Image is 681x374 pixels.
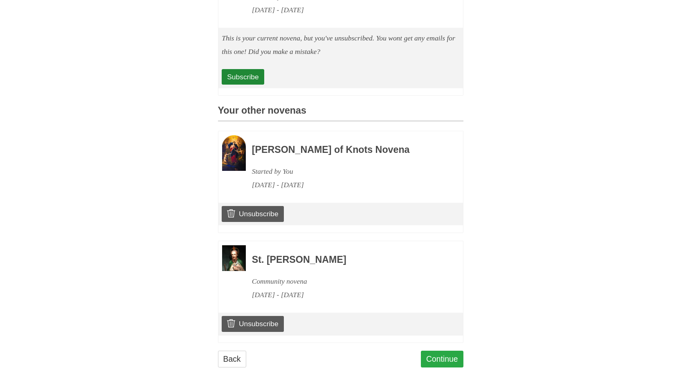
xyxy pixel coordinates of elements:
div: Started by You [252,165,441,178]
a: Subscribe [222,69,264,85]
a: Unsubscribe [222,206,283,222]
div: [DATE] - [DATE] [252,3,441,17]
a: Unsubscribe [222,316,283,331]
img: Novena image [222,245,246,271]
h3: [PERSON_NAME] of Knots Novena [252,145,441,155]
img: Novena image [222,135,246,171]
a: Continue [421,351,463,367]
a: Back [218,351,246,367]
em: This is your current novena, but you've unsubscribed. You wont get any emails for this one! Did y... [222,34,455,56]
div: [DATE] - [DATE] [252,178,441,192]
div: [DATE] - [DATE] [252,288,441,302]
div: Community novena [252,275,441,288]
h3: Your other novenas [218,105,463,121]
h3: St. [PERSON_NAME] [252,255,441,265]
